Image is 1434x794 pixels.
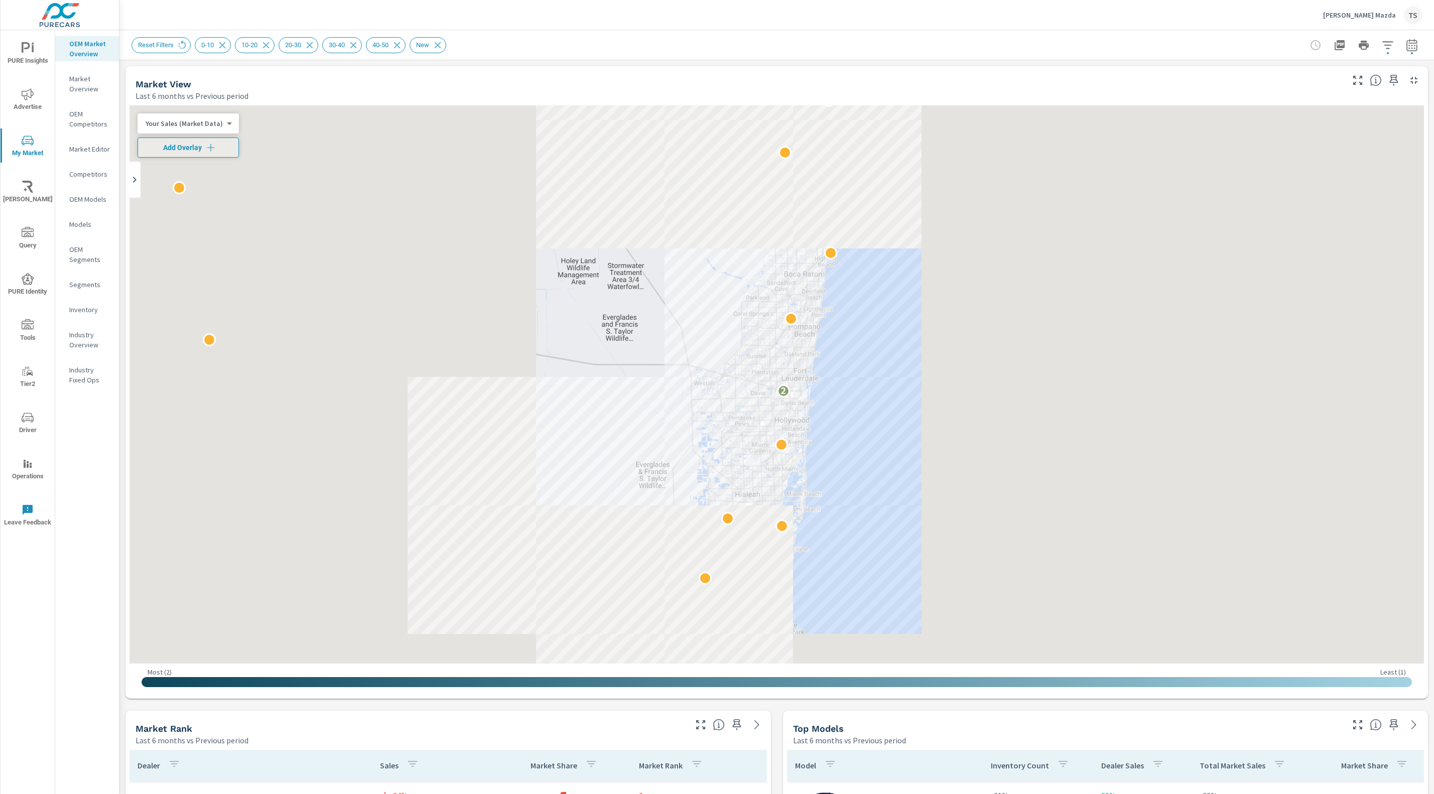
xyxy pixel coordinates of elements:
span: Reset Filters [132,41,180,49]
span: Market Rank shows you how you rank, in terms of sales, to other dealerships in your market. “Mark... [713,719,725,731]
div: OEM Models [55,192,119,207]
p: OEM Competitors [69,109,111,129]
p: Market Share [1341,760,1388,770]
button: Make Fullscreen [1350,717,1366,733]
span: 0-10 [195,41,220,49]
h5: Market View [136,79,191,89]
div: 30-40 [322,37,362,53]
a: See more details in report [749,717,765,733]
span: PURE Identity [4,273,52,298]
button: "Export Report to PDF" [1330,35,1350,55]
div: Your Sales (Market Data) [138,119,231,128]
span: Advertise [4,88,52,113]
p: Least ( 1 ) [1380,668,1406,677]
div: Industry Overview [55,327,119,352]
span: Operations [4,458,52,482]
span: 20-30 [279,41,307,49]
h5: Top Models [793,723,844,734]
div: New [410,37,446,53]
span: Find the biggest opportunities in your market for your inventory. Understand by postal code where... [1370,74,1382,86]
p: Competitors [69,169,111,179]
p: Model [795,760,816,770]
button: Make Fullscreen [693,717,709,733]
div: Market Overview [55,71,119,96]
button: Minimize Widget [1406,72,1422,88]
span: My Market [4,135,52,159]
div: OEM Competitors [55,106,119,131]
div: OEM Market Overview [55,36,119,61]
button: Print Report [1354,35,1374,55]
span: 40-50 [366,41,395,49]
p: Market Editor [69,144,111,154]
span: PURE Insights [4,42,52,67]
p: Last 6 months vs Previous period [136,734,248,746]
span: Driver [4,412,52,436]
p: OEM Segments [69,244,111,264]
div: Models [55,217,119,232]
p: Segments [69,280,111,290]
div: Industry Fixed Ops [55,362,119,387]
p: Market Overview [69,74,111,94]
span: Tools [4,319,52,344]
span: [PERSON_NAME] [4,181,52,205]
p: Industry Fixed Ops [69,365,111,385]
button: Apply Filters [1378,35,1398,55]
p: Most ( 2 ) [148,668,172,677]
span: Save this to your personalized report [1386,72,1402,88]
span: 10-20 [235,41,264,49]
span: Query [4,227,52,251]
p: Last 6 months vs Previous period [136,90,248,102]
p: Total Market Sales [1200,760,1265,770]
div: 20-30 [279,37,318,53]
p: Industry Overview [69,330,111,350]
p: Sales [380,760,399,770]
div: OEM Segments [55,242,119,267]
span: 30-40 [323,41,351,49]
div: nav menu [1,30,55,538]
div: 10-20 [235,37,275,53]
span: Save this to your personalized report [1386,717,1402,733]
p: OEM Market Overview [69,39,111,59]
h5: Market Rank [136,723,192,734]
div: Market Editor [55,142,119,157]
p: Dealer [138,760,160,770]
p: [PERSON_NAME] Mazda [1323,11,1396,20]
div: Segments [55,277,119,292]
div: TS [1404,6,1422,24]
button: Make Fullscreen [1350,72,1366,88]
p: 2 [780,384,786,396]
button: Add Overlay [138,138,239,158]
div: Competitors [55,167,119,182]
p: Market Rank [639,760,683,770]
div: 40-50 [366,37,406,53]
span: Save this to your personalized report [729,717,745,733]
p: Dealer Sales [1101,760,1144,770]
button: Select Date Range [1402,35,1422,55]
p: Models [69,219,111,229]
span: Find the biggest opportunities within your model lineup nationwide. [Source: Market registration ... [1370,719,1382,731]
span: New [410,41,435,49]
div: 0-10 [195,37,231,53]
div: Inventory [55,302,119,317]
p: Inventory [69,305,111,315]
p: Inventory Count [991,760,1049,770]
p: Last 6 months vs Previous period [793,734,906,746]
p: OEM Models [69,194,111,204]
a: See more details in report [1406,717,1422,733]
div: Reset Filters [132,37,191,53]
span: Add Overlay [142,143,234,153]
span: Tier2 [4,365,52,390]
p: Your Sales (Market Data) [146,119,223,128]
span: Leave Feedback [4,504,52,528]
p: Market Share [531,760,577,770]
